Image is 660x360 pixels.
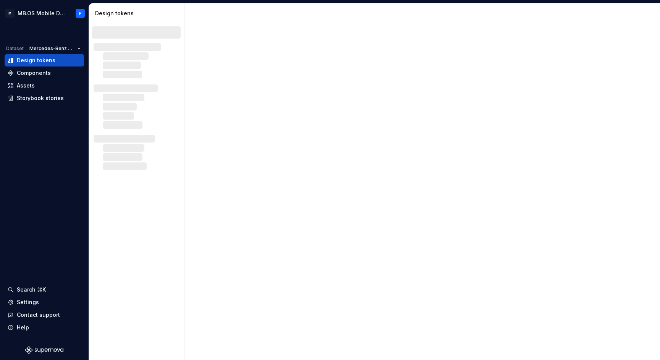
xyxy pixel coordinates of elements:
[17,311,60,319] div: Contact support
[26,43,84,54] button: Mercedes-Benz 2.0
[17,94,64,102] div: Storybook stories
[5,92,84,104] a: Storybook stories
[5,321,84,334] button: Help
[95,10,181,17] div: Design tokens
[5,309,84,321] button: Contact support
[2,5,87,21] button: MMB.OS Mobile Design SystemP
[6,45,24,52] div: Dataset
[5,79,84,92] a: Assets
[18,10,66,17] div: MB.OS Mobile Design System
[17,57,55,64] div: Design tokens
[5,296,84,308] a: Settings
[29,45,74,52] span: Mercedes-Benz 2.0
[25,346,63,354] svg: Supernova Logo
[17,298,39,306] div: Settings
[17,82,35,89] div: Assets
[17,286,46,294] div: Search ⌘K
[5,9,15,18] div: M
[79,10,82,16] div: P
[5,67,84,79] a: Components
[5,54,84,66] a: Design tokens
[17,324,29,331] div: Help
[17,69,51,77] div: Components
[5,284,84,296] button: Search ⌘K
